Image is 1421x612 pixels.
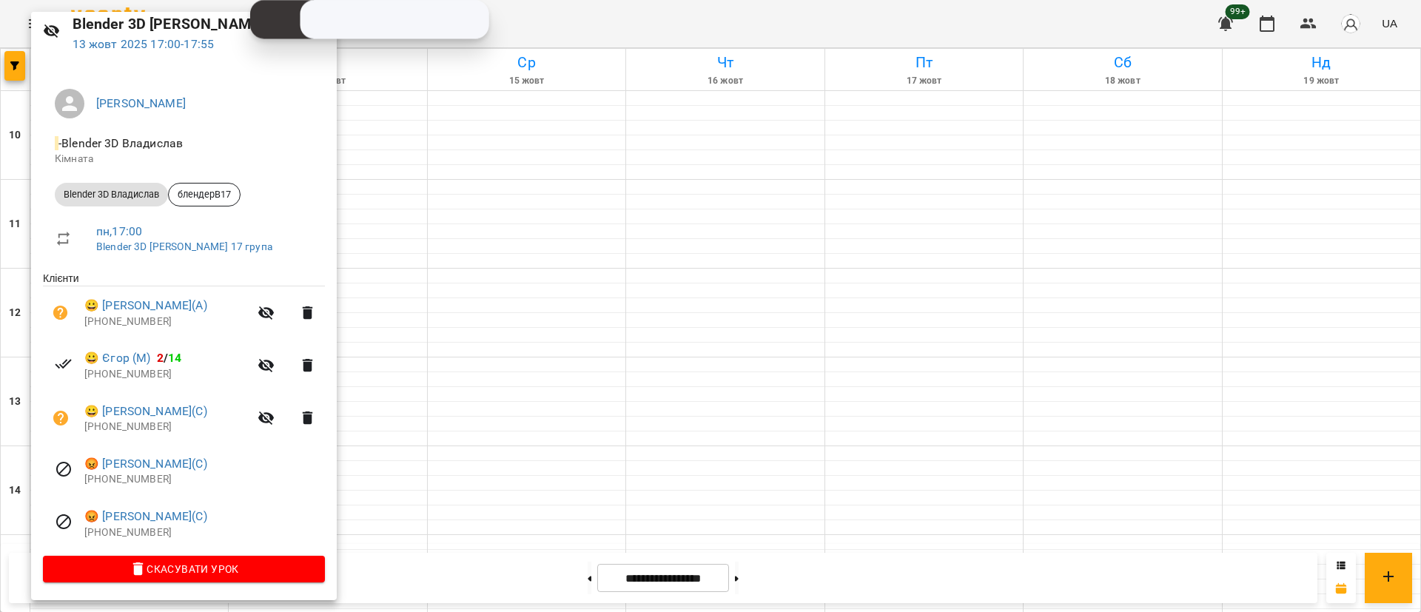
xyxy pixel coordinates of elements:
[55,513,73,531] svg: Візит скасовано
[55,355,73,373] svg: Візит сплачено
[157,351,182,365] b: /
[43,400,78,436] button: Візит ще не сплачено. Додати оплату?
[84,403,207,420] a: 😀 [PERSON_NAME](С)
[169,188,240,201] span: блендерВ17
[43,271,325,556] ul: Клієнти
[84,472,325,487] p: [PHONE_NUMBER]
[168,351,181,365] span: 14
[84,349,151,367] a: 😀 Єгор (М)
[73,37,215,51] a: 13 жовт 2025 17:00-17:55
[157,351,164,365] span: 2
[96,241,272,252] a: Blender 3D [PERSON_NAME] 17 група
[43,295,78,331] button: Візит ще не сплачено. Додати оплату?
[55,188,168,201] span: Blender 3D Владислав
[55,152,313,167] p: Кімната
[55,460,73,478] svg: Візит скасовано
[43,556,325,582] button: Скасувати Урок
[84,508,207,525] a: 😡 [PERSON_NAME](С)
[73,13,326,36] h6: Blender 3D [PERSON_NAME] 17 група
[55,560,313,578] span: Скасувати Урок
[84,420,249,434] p: [PHONE_NUMBER]
[84,297,207,315] a: 😀 [PERSON_NAME](А)
[55,136,186,150] span: - Blender 3D Владислав
[84,455,207,473] a: 😡 [PERSON_NAME](С)
[84,315,249,329] p: [PHONE_NUMBER]
[84,525,325,540] p: [PHONE_NUMBER]
[96,224,142,238] a: пн , 17:00
[96,96,186,110] a: [PERSON_NAME]
[168,183,241,206] div: блендерВ17
[84,367,249,382] p: [PHONE_NUMBER]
